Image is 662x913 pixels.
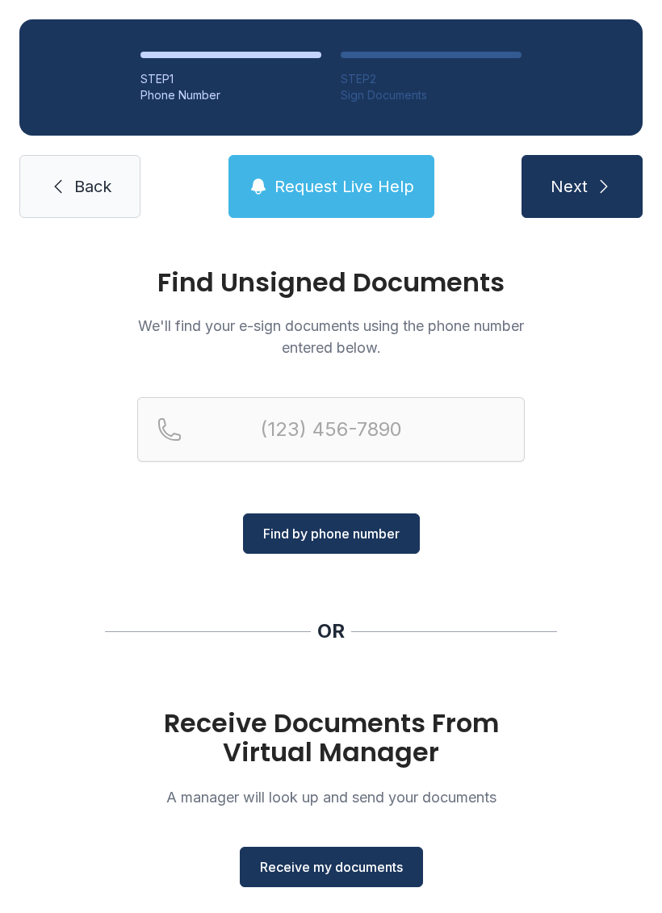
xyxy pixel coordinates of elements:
[137,709,525,767] h1: Receive Documents From Virtual Manager
[341,71,522,87] div: STEP 2
[341,87,522,103] div: Sign Documents
[317,618,345,644] div: OR
[551,175,588,198] span: Next
[137,786,525,808] p: A manager will look up and send your documents
[74,175,111,198] span: Back
[137,397,525,462] input: Reservation phone number
[263,524,400,543] span: Find by phone number
[274,175,414,198] span: Request Live Help
[140,71,321,87] div: STEP 1
[137,315,525,358] p: We'll find your e-sign documents using the phone number entered below.
[260,857,403,877] span: Receive my documents
[140,87,321,103] div: Phone Number
[137,270,525,295] h1: Find Unsigned Documents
